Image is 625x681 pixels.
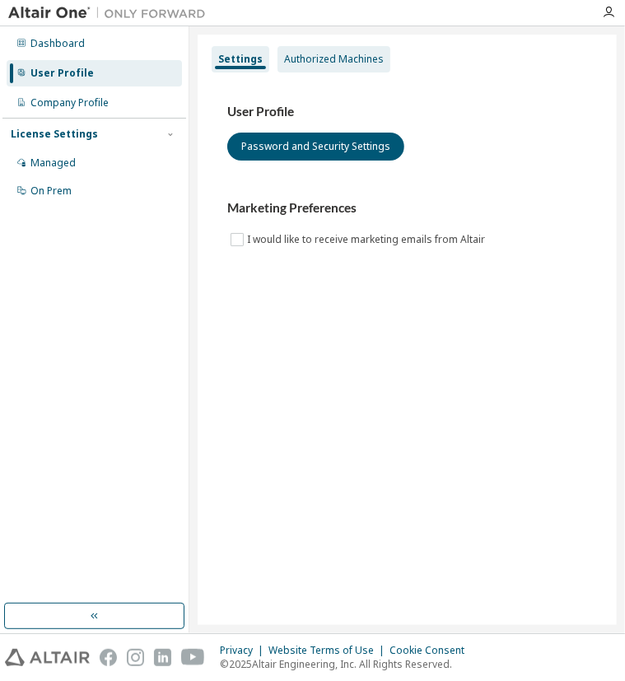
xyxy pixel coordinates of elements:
[30,96,109,110] div: Company Profile
[247,230,488,250] label: I would like to receive marketing emails from Altair
[30,37,85,50] div: Dashboard
[227,104,587,120] h3: User Profile
[30,67,94,80] div: User Profile
[5,649,90,666] img: altair_logo.svg
[30,184,72,198] div: On Prem
[11,128,98,141] div: License Settings
[8,5,214,21] img: Altair One
[389,644,474,657] div: Cookie Consent
[284,53,384,66] div: Authorized Machines
[30,156,76,170] div: Managed
[220,657,474,671] p: © 2025 Altair Engineering, Inc. All Rights Reserved.
[220,644,268,657] div: Privacy
[227,200,587,217] h3: Marketing Preferences
[181,649,205,666] img: youtube.svg
[127,649,144,666] img: instagram.svg
[218,53,263,66] div: Settings
[227,133,404,161] button: Password and Security Settings
[100,649,117,666] img: facebook.svg
[154,649,171,666] img: linkedin.svg
[268,644,389,657] div: Website Terms of Use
